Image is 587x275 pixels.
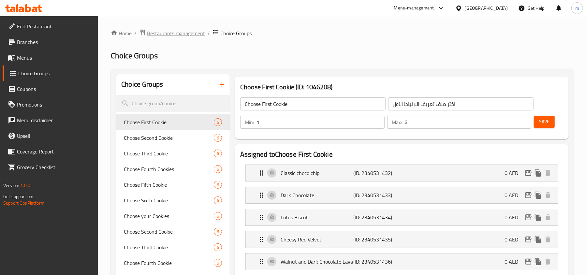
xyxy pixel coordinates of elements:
li: Expand [240,162,564,184]
li: Expand [240,206,564,228]
p: 0 AED [505,169,523,177]
span: 6 [214,151,222,157]
div: Choose Second Cookie6 [116,224,230,239]
div: Choose your Cookies6 [116,208,230,224]
button: delete [543,190,553,200]
a: Promotions [3,97,98,112]
li: Expand [240,251,564,273]
button: duplicate [533,257,543,267]
p: Min: [245,118,254,126]
h2: Assigned to Choose First Cookie [240,150,564,159]
p: (ID: 2340531432) [354,169,402,177]
span: Choose Fourth Cookies [124,165,214,173]
div: Choose First Cookie6 [116,114,230,130]
div: [GEOGRAPHIC_DATA] [465,5,508,12]
span: 6 [214,229,222,235]
span: Choose Fourth Cookie [124,259,214,267]
span: Edit Restaurant [17,22,93,30]
span: Choose Third Cookie [124,243,214,251]
span: 6 [214,197,222,204]
div: Choose Fourth Cookies6 [116,161,230,177]
div: Expand [246,165,558,181]
span: Branches [17,38,93,46]
div: Choices [214,134,222,142]
p: 0 AED [505,191,523,199]
span: Menu disclaimer [17,116,93,124]
p: Classic choco chip [281,169,353,177]
span: 6 [214,166,222,172]
button: edit [523,235,533,244]
p: 0 AED [505,213,523,221]
button: edit [523,190,533,200]
span: Choose Second Cookie [124,134,214,142]
p: (ID: 2340531434) [354,213,402,221]
span: 6 [214,244,222,251]
div: Choose Third Cookie6 [116,239,230,255]
a: Home [111,29,132,37]
div: Choices [214,150,222,157]
p: 0 AED [505,236,523,243]
p: Cheesy Red Velvet [281,236,353,243]
span: m [575,5,579,12]
p: Dark Chocolate [281,191,353,199]
div: Choose Sixth Cookie6 [116,193,230,208]
span: Restaurants management [147,29,205,37]
span: Choice Groups [220,29,252,37]
p: (ID: 2340531433) [354,191,402,199]
span: Coverage Report [17,148,93,155]
div: Choose Third Cookie6 [116,146,230,161]
button: delete [543,257,553,267]
a: Restaurants management [139,29,205,37]
p: Max: [392,118,402,126]
p: 0 AED [505,258,523,266]
li: / [134,29,137,37]
span: 6 [214,119,222,125]
button: edit [523,257,533,267]
button: duplicate [533,212,543,222]
span: Grocery Checklist [17,163,93,171]
a: Grocery Checklist [3,159,98,175]
h3: Choose First Cookie (ID: 1046208) [240,82,564,92]
nav: breadcrumb [111,29,574,37]
li: Expand [240,228,564,251]
div: Choose Fifth Cookie6 [116,177,230,193]
div: Choices [214,259,222,267]
li: / [208,29,210,37]
span: Choose Second Cookie [124,228,214,236]
span: 6 [214,182,222,188]
span: Menus [17,54,93,62]
button: duplicate [533,190,543,200]
span: 6 [214,213,222,219]
span: Choose First Cookie [124,118,214,126]
div: Choices [214,181,222,189]
div: Expand [246,187,558,203]
span: Choose Fifth Cookie [124,181,214,189]
a: Coverage Report [3,144,98,159]
div: Choices [214,118,222,126]
button: edit [523,212,533,222]
span: Upsell [17,132,93,140]
button: Save [534,116,555,128]
span: Choose your Cookies [124,212,214,220]
a: Menus [3,50,98,65]
button: edit [523,168,533,178]
button: duplicate [533,235,543,244]
span: Choice Groups [111,48,158,63]
button: delete [543,235,553,244]
a: Support.OpsPlatform [3,199,45,207]
span: Choice Groups [18,69,93,77]
input: search [116,95,230,112]
a: Choice Groups [3,65,98,81]
span: Version: [3,181,19,190]
span: Choose Third Cookie [124,150,214,157]
div: Choices [214,196,222,204]
p: Lotus Biscoff [281,213,353,221]
span: Choose Sixth Cookie [124,196,214,204]
a: Edit Restaurant [3,19,98,34]
div: Menu-management [394,4,434,12]
span: Coupons [17,85,93,93]
span: 1.0.0 [20,181,30,190]
div: Expand [246,253,558,270]
span: 6 [214,260,222,266]
a: Coupons [3,81,98,97]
